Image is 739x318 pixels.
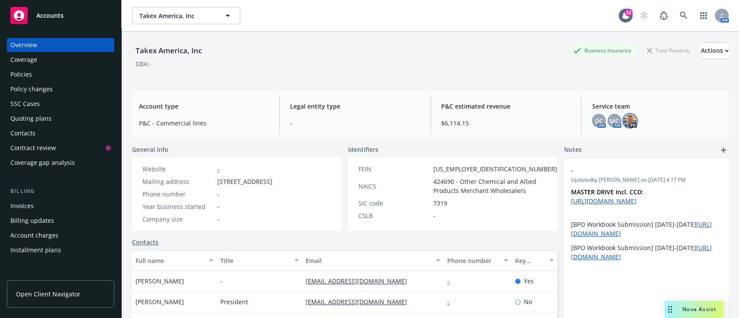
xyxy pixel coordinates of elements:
[10,199,34,213] div: Invoices
[348,145,378,154] span: Identifiers
[132,7,240,24] button: Takex America, Inc
[306,277,414,285] a: [EMAIL_ADDRESS][DOMAIN_NAME]
[142,164,214,173] div: Website
[139,11,214,20] span: Takex America, Inc
[136,59,152,68] div: DBA: -
[512,250,557,271] button: Key contact
[718,145,729,155] a: add
[10,141,56,155] div: Contract review
[7,199,114,213] a: Invoices
[447,277,456,285] a: -
[571,176,722,184] span: Updated by [PERSON_NAME] on [DATE] 4:17 PM
[515,256,544,265] div: Key contact
[7,3,114,28] a: Accounts
[10,214,54,228] div: Billing updates
[220,297,248,306] span: President
[142,202,214,211] div: Year business started
[433,177,557,195] span: 424690 - Other Chemical and Allied Products Merchant Wholesalers
[306,256,431,265] div: Email
[36,12,64,19] span: Accounts
[7,38,114,52] a: Overview
[10,228,58,242] div: Account charges
[142,190,214,199] div: Phone number
[433,164,557,173] span: [US_EMPLOYER_IDENTIFICATION_NUMBER]
[665,301,675,318] div: Drag to move
[290,119,420,128] span: -
[136,276,184,286] span: [PERSON_NAME]
[217,202,219,211] span: -
[132,238,158,247] a: Contacts
[132,145,168,154] span: General info
[447,256,499,265] div: Phone number
[139,119,269,128] span: P&C - Commercial lines
[358,164,430,173] div: FEIN
[7,53,114,67] a: Coverage
[571,188,643,196] strong: MASTER DRIVE Incl. CCD:
[136,297,184,306] span: [PERSON_NAME]
[132,45,205,56] div: Takex America, Inc
[635,7,652,24] a: Start snowing
[217,165,219,173] a: -
[665,301,723,318] button: Nova Assist
[7,156,114,170] a: Coverage gap analysis
[358,211,430,220] div: CSLB
[7,214,114,228] a: Billing updates
[524,297,532,306] span: No
[655,7,672,24] a: Report a Bug
[524,276,534,286] span: Yes
[441,102,571,111] span: P&C estimated revenue
[358,199,430,208] div: SIC code
[7,67,114,81] a: Policies
[358,182,430,191] div: NAICS
[136,256,204,265] div: Full name
[10,112,52,125] div: Quoting plans
[10,126,35,140] div: Contacts
[306,298,414,306] a: [EMAIL_ADDRESS][DOMAIN_NAME]
[571,166,699,175] span: -
[592,102,722,111] span: Service team
[217,177,272,186] span: [STREET_ADDRESS]
[571,243,722,261] p: [BPO Workbook Submission] [DATE]-[DATE]
[16,289,81,299] span: Open Client Navigator
[132,250,217,271] button: Full name
[10,97,40,111] div: SSC Cases
[7,228,114,242] a: Account charges
[217,215,219,224] span: -
[625,9,633,16] div: 22
[695,7,712,24] a: Switch app
[571,197,636,205] a: [URL][DOMAIN_NAME]
[701,42,729,59] button: Actions
[564,145,582,155] span: Notes
[7,187,114,196] div: Billing
[7,243,114,257] a: Installment plans
[569,45,636,56] div: Business Insurance
[571,220,722,238] p: [BPO Workbook Submission] [DATE]-[DATE]
[564,159,729,268] div: -Updatedby [PERSON_NAME] on [DATE] 4:17 PMMASTER DRIVE Incl. CCD: [URL][DOMAIN_NAME] [BPO Workboo...
[433,199,447,208] span: 7319
[7,82,114,96] a: Policy changes
[220,256,289,265] div: Title
[682,305,716,313] span: Nova Assist
[441,119,571,128] span: $6,114.15
[290,102,420,111] span: Legal entity type
[7,97,114,111] a: SSC Cases
[7,126,114,140] a: Contacts
[139,102,269,111] span: Account type
[10,156,75,170] div: Coverage gap analysis
[302,250,444,271] button: Email
[10,243,61,257] div: Installment plans
[675,7,692,24] a: Search
[7,112,114,125] a: Quoting plans
[447,298,456,306] a: -
[10,53,37,67] div: Coverage
[217,190,219,199] span: -
[10,67,32,81] div: Policies
[142,177,214,186] div: Mailing address
[220,276,223,286] span: -
[142,215,214,224] div: Company size
[10,38,37,52] div: Overview
[642,45,694,56] div: Total Rewards
[610,116,619,125] span: MC
[7,141,114,155] a: Contract review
